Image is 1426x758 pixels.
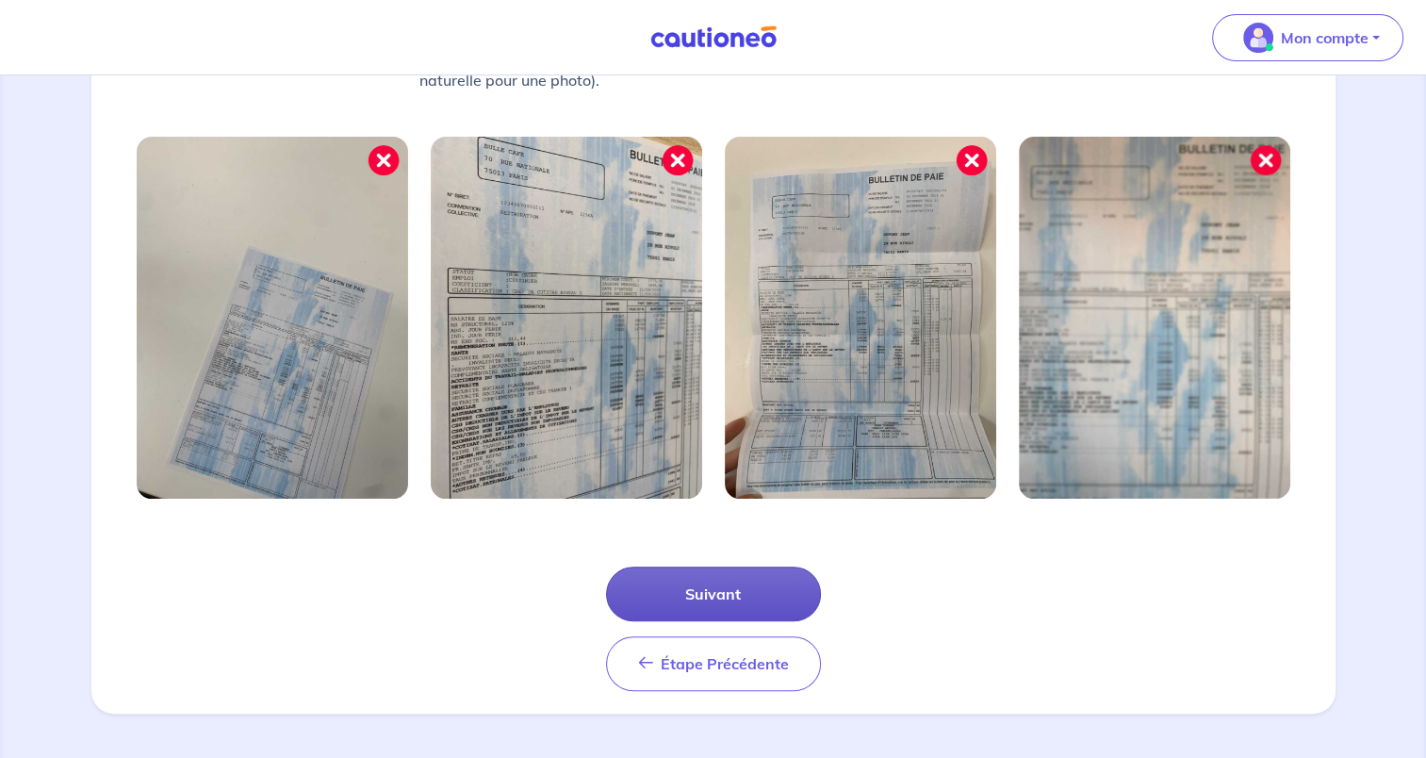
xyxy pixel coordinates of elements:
[1019,137,1290,499] img: Image mal cadrée 4
[725,137,996,499] img: Image mal cadrée 3
[606,567,821,621] button: Suivant
[661,654,789,673] span: Étape Précédente
[1212,14,1403,61] button: illu_account_valid_menu.svgMon compte
[137,137,408,499] img: Image mal cadrée 1
[1243,23,1273,53] img: illu_account_valid_menu.svg
[1281,26,1369,49] p: Mon compte
[431,137,702,499] img: Image mal cadrée 2
[606,636,821,691] button: Étape Précédente
[643,25,784,49] img: Cautioneo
